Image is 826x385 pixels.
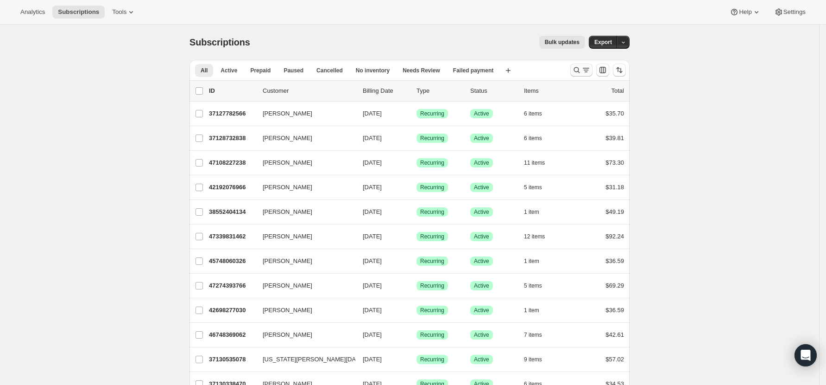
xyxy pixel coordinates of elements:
[794,344,817,366] div: Open Intercom Messenger
[58,8,99,16] span: Subscriptions
[363,331,382,338] span: [DATE]
[474,110,489,117] span: Active
[783,8,806,16] span: Settings
[474,356,489,363] span: Active
[474,159,489,167] span: Active
[209,181,624,194] div: 42192076966[PERSON_NAME][DATE]SuccessRecurringSuccessActive5 items$31.18
[539,36,585,49] button: Bulk updates
[263,183,312,192] span: [PERSON_NAME]
[524,86,570,96] div: Items
[474,257,489,265] span: Active
[209,134,255,143] p: 37128732838
[524,159,545,167] span: 11 items
[420,184,444,191] span: Recurring
[257,327,350,342] button: [PERSON_NAME]
[524,107,552,120] button: 6 items
[416,86,463,96] div: Type
[474,282,489,289] span: Active
[363,208,382,215] span: [DATE]
[221,67,237,74] span: Active
[209,86,255,96] p: ID
[769,6,811,19] button: Settings
[605,233,624,240] span: $92.24
[453,67,493,74] span: Failed payment
[257,205,350,219] button: [PERSON_NAME]
[474,135,489,142] span: Active
[524,205,549,218] button: 1 item
[363,184,382,191] span: [DATE]
[284,67,303,74] span: Paused
[605,307,624,314] span: $36.59
[605,331,624,338] span: $42.61
[209,107,624,120] div: 37127782566[PERSON_NAME][DATE]SuccessRecurringSuccessActive6 items$35.70
[524,304,549,317] button: 1 item
[363,86,409,96] p: Billing Date
[209,257,255,266] p: 45748060326
[263,281,312,290] span: [PERSON_NAME]
[209,205,624,218] div: 38552404134[PERSON_NAME][DATE]SuccessRecurringSuccessActive1 item$49.19
[209,306,255,315] p: 42698277030
[613,64,626,77] button: Sort the results
[524,132,552,145] button: 6 items
[363,307,382,314] span: [DATE]
[524,233,545,240] span: 12 items
[420,257,444,265] span: Recurring
[724,6,766,19] button: Help
[524,156,555,169] button: 11 items
[209,132,624,145] div: 37128732838[PERSON_NAME][DATE]SuccessRecurringSuccessActive6 items$39.81
[356,67,390,74] span: No inventory
[420,110,444,117] span: Recurring
[189,37,250,47] span: Subscriptions
[605,356,624,363] span: $57.02
[420,307,444,314] span: Recurring
[420,135,444,142] span: Recurring
[257,131,350,146] button: [PERSON_NAME]
[363,356,382,363] span: [DATE]
[263,306,312,315] span: [PERSON_NAME]
[209,355,255,364] p: 37130535078
[594,38,612,46] span: Export
[250,67,271,74] span: Prepaid
[107,6,141,19] button: Tools
[605,282,624,289] span: $69.29
[605,159,624,166] span: $73.30
[524,307,539,314] span: 1 item
[605,208,624,215] span: $49.19
[263,232,312,241] span: [PERSON_NAME]
[209,230,624,243] div: 47339831462[PERSON_NAME][DATE]SuccessRecurringSuccessActive12 items$92.24
[263,134,312,143] span: [PERSON_NAME]
[257,352,350,367] button: [US_STATE][PERSON_NAME][DATE]
[363,282,382,289] span: [DATE]
[605,184,624,191] span: $31.18
[420,356,444,363] span: Recurring
[52,6,105,19] button: Subscriptions
[420,233,444,240] span: Recurring
[524,230,555,243] button: 12 items
[524,181,552,194] button: 5 items
[363,233,382,240] span: [DATE]
[257,229,350,244] button: [PERSON_NAME]
[257,254,350,269] button: [PERSON_NAME]
[209,109,255,118] p: 37127782566
[605,257,624,264] span: $36.59
[263,158,312,167] span: [PERSON_NAME]
[605,135,624,141] span: $39.81
[524,331,542,339] span: 7 items
[524,135,542,142] span: 6 items
[420,208,444,216] span: Recurring
[363,159,382,166] span: [DATE]
[263,355,365,364] span: [US_STATE][PERSON_NAME][DATE]
[209,279,624,292] div: 47274393766[PERSON_NAME][DATE]SuccessRecurringSuccessActive5 items$69.29
[209,330,255,340] p: 46748369062
[209,353,624,366] div: 37130535078[US_STATE][PERSON_NAME][DATE][DATE]SuccessRecurringSuccessActive9 items$57.02
[209,156,624,169] div: 47108227238[PERSON_NAME][DATE]SuccessRecurringSuccessActive11 items$73.30
[524,356,542,363] span: 9 items
[524,279,552,292] button: 5 items
[474,331,489,339] span: Active
[209,158,255,167] p: 47108227238
[15,6,50,19] button: Analytics
[257,180,350,195] button: [PERSON_NAME]
[524,282,542,289] span: 5 items
[112,8,126,16] span: Tools
[420,159,444,167] span: Recurring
